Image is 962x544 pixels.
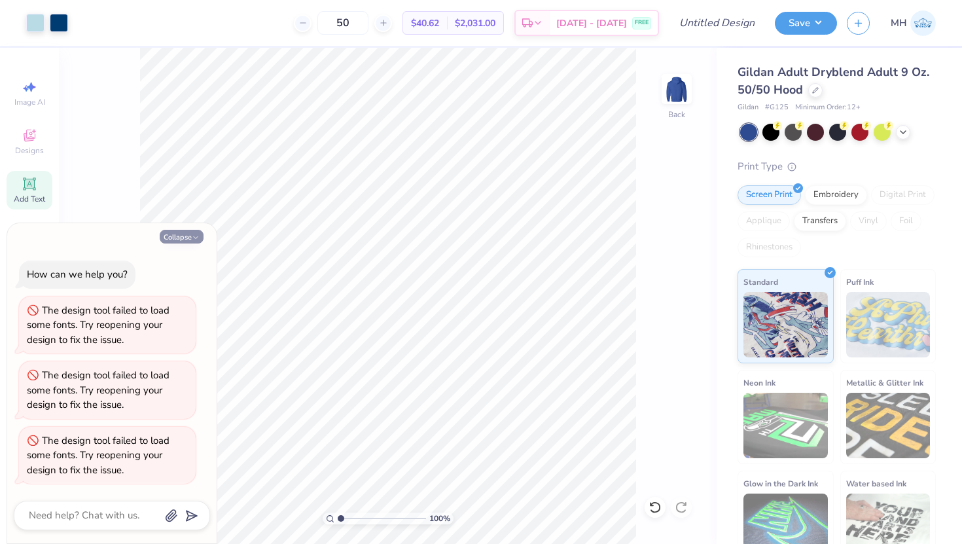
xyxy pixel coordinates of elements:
[910,10,936,36] img: Maura Higgins
[794,211,846,231] div: Transfers
[775,12,837,35] button: Save
[743,275,778,289] span: Standard
[27,304,169,346] div: The design tool failed to load some fonts. Try reopening your design to fix the issue.
[556,16,627,30] span: [DATE] - [DATE]
[846,376,923,390] span: Metallic & Glitter Ink
[738,159,936,174] div: Print Type
[668,109,685,120] div: Back
[411,16,439,30] span: $40.62
[738,238,801,257] div: Rhinestones
[743,393,828,458] img: Neon Ink
[669,10,765,36] input: Untitled Design
[846,393,931,458] img: Metallic & Glitter Ink
[743,376,775,390] span: Neon Ink
[14,97,45,107] span: Image AI
[846,477,906,490] span: Water based Ink
[317,11,368,35] input: – –
[27,434,169,477] div: The design tool failed to load some fonts. Try reopening your design to fix the issue.
[738,185,801,205] div: Screen Print
[635,18,649,27] span: FREE
[743,477,818,490] span: Glow in the Dark Ink
[891,16,907,31] span: MH
[738,102,758,113] span: Gildan
[795,102,861,113] span: Minimum Order: 12 +
[14,194,45,204] span: Add Text
[850,211,887,231] div: Vinyl
[891,10,936,36] a: MH
[743,292,828,357] img: Standard
[455,16,495,30] span: $2,031.00
[846,275,874,289] span: Puff Ink
[805,185,867,205] div: Embroidery
[871,185,935,205] div: Digital Print
[765,102,789,113] span: # G125
[160,230,204,244] button: Collapse
[27,369,169,411] div: The design tool failed to load some fonts. Try reopening your design to fix the issue.
[15,145,44,156] span: Designs
[738,64,929,98] span: Gildan Adult Dryblend Adult 9 Oz. 50/50 Hood
[429,513,450,524] span: 100 %
[664,76,690,102] img: Back
[891,211,921,231] div: Foil
[27,268,128,281] div: How can we help you?
[846,292,931,357] img: Puff Ink
[738,211,790,231] div: Applique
